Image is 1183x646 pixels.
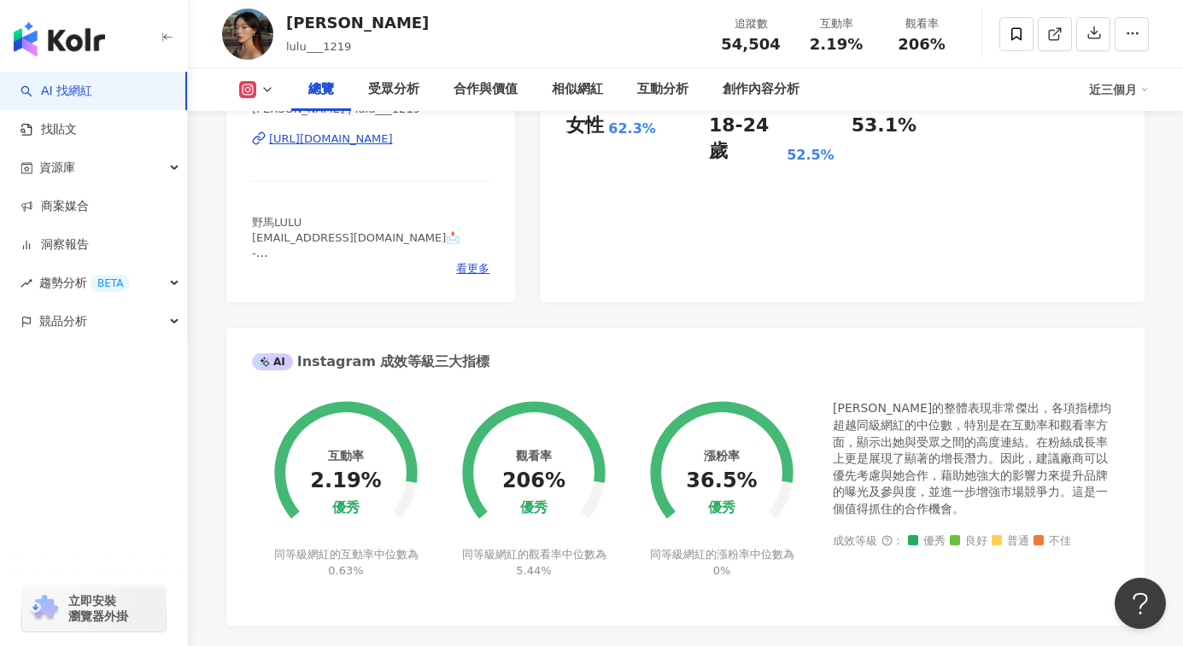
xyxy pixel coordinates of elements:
[992,535,1029,548] span: 普通
[39,302,87,340] span: 競品分析
[1115,578,1166,629] iframe: Help Scout Beacon - Open
[718,15,783,32] div: 追蹤數
[252,353,293,370] div: AI
[704,449,740,463] div: 漲粉率
[1089,76,1149,103] div: 近三個月
[852,113,917,139] div: 53.1%
[39,264,130,302] span: 趨勢分析
[804,15,869,32] div: 互動率
[20,83,92,100] a: searchAI 找網紅
[454,79,518,100] div: 合作與價值
[566,113,604,139] div: 女性
[368,79,419,100] div: 受眾分析
[833,400,1119,517] div: [PERSON_NAME]的整體表現非常傑出，各項指標均超越同級網紅的中位數，特別是在互動率和觀看率方面，顯示出她與受眾之間的高度連結。在粉絲成長率上更是展現了顯著的增長潛力。因此，建議廠商可以...
[686,469,757,493] div: 36.5%
[252,131,489,147] a: [URL][DOMAIN_NAME]
[898,36,946,53] span: 206%
[520,500,548,516] div: 優秀
[889,15,954,32] div: 觀看率
[272,547,421,578] div: 同等級網紅的互動率中位數為
[269,131,393,147] div: [URL][DOMAIN_NAME]
[456,261,489,276] span: 看更多
[721,35,780,53] span: 54,504
[252,216,460,291] span: 野馬LULU [EMAIL_ADDRESS][DOMAIN_NAME]📩 - @untamed_lulu @[DOMAIN_NAME]
[516,564,551,577] span: 5.44%
[552,79,603,100] div: 相似網紅
[647,547,797,578] div: 同等級網紅的漲粉率中位數為
[22,585,166,631] a: chrome extension立即安裝 瀏覽器外掛
[516,449,552,463] div: 觀看率
[908,535,946,548] span: 優秀
[502,469,565,493] div: 206%
[709,113,782,166] div: 18-24 歲
[20,277,32,289] span: rise
[308,79,334,100] div: 總覽
[328,449,364,463] div: 互動率
[608,119,656,138] div: 62.3%
[328,564,363,577] span: 0.63%
[810,36,863,53] span: 2.19%
[20,236,89,253] a: 洞察報告
[310,469,381,493] div: 2.19%
[708,500,735,516] div: 優秀
[723,79,799,100] div: 創作內容分析
[286,12,429,33] div: [PERSON_NAME]
[91,275,130,292] div: BETA
[833,535,1119,548] div: 成效等級 ：
[460,547,609,578] div: 同等級網紅的觀看率中位數為
[14,22,105,56] img: logo
[637,79,688,100] div: 互動分析
[252,352,489,371] div: Instagram 成效等級三大指標
[68,593,128,624] span: 立即安裝 瀏覽器外掛
[332,500,360,516] div: 優秀
[20,198,89,215] a: 商案媒合
[713,564,731,577] span: 0%
[1034,535,1071,548] span: 不佳
[39,148,75,187] span: 資源庫
[950,535,987,548] span: 良好
[27,595,61,622] img: chrome extension
[20,121,77,138] a: 找貼文
[787,146,835,165] div: 52.5%
[286,40,351,53] span: lulu___1219
[222,9,273,60] img: KOL Avatar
